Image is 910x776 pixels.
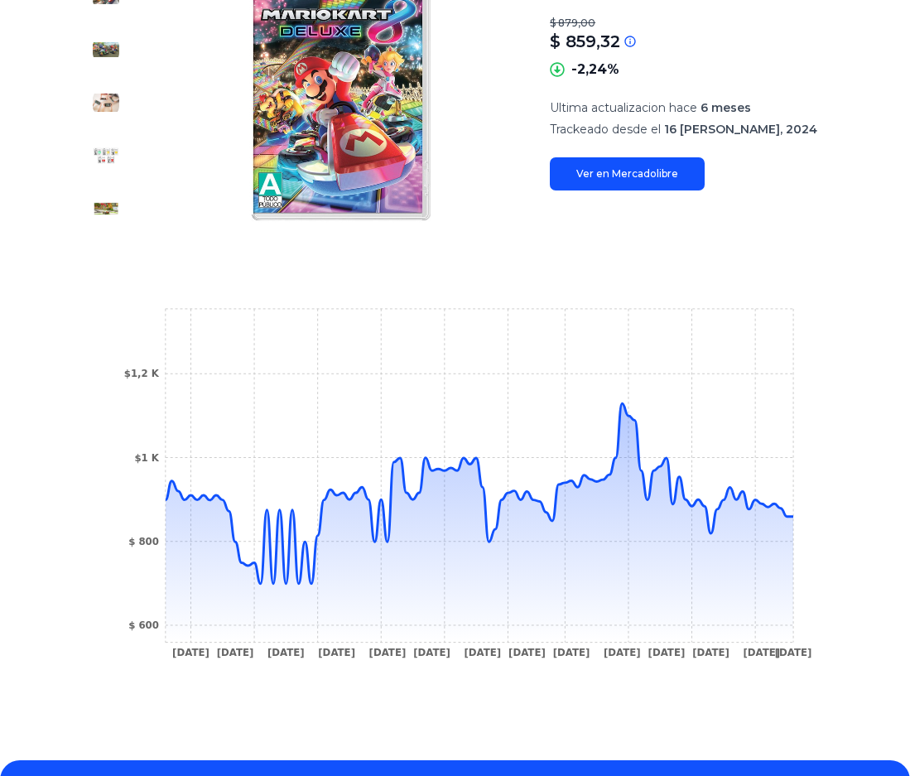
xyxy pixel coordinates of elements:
[134,452,159,464] tspan: $1 K
[664,122,817,137] span: 16 [PERSON_NAME], 2024
[267,647,305,658] tspan: [DATE]
[550,100,697,115] span: Ultima actualizacion hace
[93,142,119,169] img: Videojuego Mario Kart 8 Deluxe Standard Nintendo Switch
[369,647,407,658] tspan: [DATE]
[128,536,159,547] tspan: $ 800
[550,30,620,53] p: $ 859,32
[124,368,160,379] tspan: $1,2 K
[743,647,780,658] tspan: [DATE]
[701,100,751,115] span: 6 meses
[775,647,812,658] tspan: [DATE]
[553,647,590,658] tspan: [DATE]
[550,122,661,137] span: Trackeado desde el
[692,647,729,658] tspan: [DATE]
[318,647,355,658] tspan: [DATE]
[217,647,254,658] tspan: [DATE]
[571,60,619,80] p: -2,24%
[93,89,119,116] img: Videojuego Mario Kart 8 Deluxe Standard Nintendo Switch
[93,36,119,63] img: Videojuego Mario Kart 8 Deluxe Standard Nintendo Switch
[172,647,209,658] tspan: [DATE]
[128,619,159,631] tspan: $ 600
[550,157,705,190] a: Ver en Mercadolibre
[93,195,119,222] img: Videojuego Mario Kart 8 Deluxe Standard Nintendo Switch
[413,647,450,658] tspan: [DATE]
[550,17,831,30] p: $ 879,00
[464,647,501,658] tspan: [DATE]
[508,647,546,658] tspan: [DATE]
[604,647,641,658] tspan: [DATE]
[648,647,686,658] tspan: [DATE]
